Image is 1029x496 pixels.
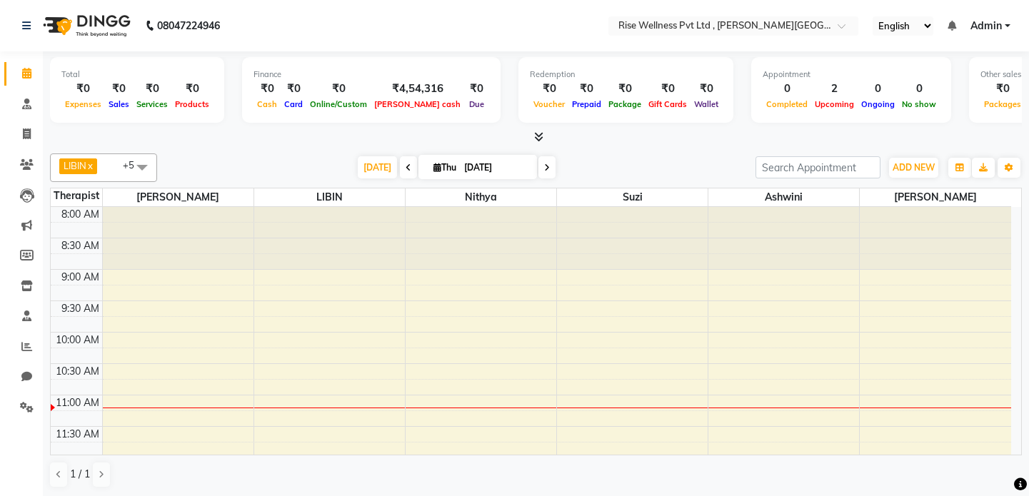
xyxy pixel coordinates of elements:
span: [PERSON_NAME] cash [371,99,464,109]
span: Packages [980,99,1025,109]
span: Ashwini [708,188,859,206]
div: ₹0 [61,81,105,97]
div: ₹0 [464,81,489,97]
span: Cash [254,99,281,109]
span: nithya [406,188,556,206]
div: Redemption [530,69,722,81]
span: Ongoing [858,99,898,109]
span: Expenses [61,99,105,109]
span: Prepaid [568,99,605,109]
div: ₹0 [133,81,171,97]
div: Appointment [763,69,940,81]
span: 1 / 1 [70,467,90,482]
span: Due [466,99,488,109]
div: ₹0 [171,81,213,97]
span: Voucher [530,99,568,109]
img: logo [36,6,134,46]
div: ₹0 [105,81,133,97]
span: +5 [123,159,145,171]
span: ADD NEW [893,162,935,173]
div: 11:00 AM [53,395,102,410]
div: ₹0 [281,81,306,97]
span: Admin [970,19,1002,34]
div: 0 [898,81,940,97]
input: 2025-09-04 [460,157,531,178]
div: 2 [811,81,858,97]
span: Sales [105,99,133,109]
div: ₹0 [306,81,371,97]
div: Total [61,69,213,81]
button: ADD NEW [889,158,938,178]
div: Finance [254,69,489,81]
span: Package [605,99,645,109]
div: ₹0 [254,81,281,97]
span: Upcoming [811,99,858,109]
span: [PERSON_NAME] [103,188,254,206]
div: 8:30 AM [59,238,102,253]
span: Services [133,99,171,109]
div: ₹0 [530,81,568,97]
a: x [86,160,93,171]
div: ₹0 [645,81,691,97]
span: Thu [430,162,460,173]
div: 0 [858,81,898,97]
span: LIBIN [64,160,86,171]
input: Search Appointment [756,156,880,178]
div: ₹0 [691,81,722,97]
span: LIBIN [254,188,405,206]
div: ₹0 [568,81,605,97]
span: Card [281,99,306,109]
span: [PERSON_NAME] [860,188,1011,206]
div: ₹0 [605,81,645,97]
div: ₹0 [980,81,1025,97]
span: No show [898,99,940,109]
div: 11:30 AM [53,427,102,442]
span: Products [171,99,213,109]
span: Online/Custom [306,99,371,109]
span: [DATE] [358,156,397,178]
div: ₹4,54,316 [371,81,464,97]
div: 8:00 AM [59,207,102,222]
div: 10:00 AM [53,333,102,348]
div: 0 [763,81,811,97]
div: 9:30 AM [59,301,102,316]
div: 9:00 AM [59,270,102,285]
div: 10:30 AM [53,364,102,379]
span: Gift Cards [645,99,691,109]
span: suzi [557,188,708,206]
b: 08047224946 [157,6,220,46]
span: Wallet [691,99,722,109]
div: Therapist [51,188,102,203]
span: Completed [763,99,811,109]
